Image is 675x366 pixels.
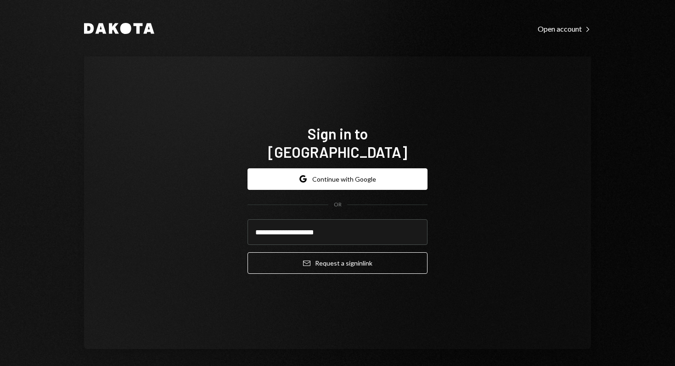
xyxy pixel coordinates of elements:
div: OR [334,201,342,209]
button: Request a signinlink [247,252,427,274]
a: Open account [538,23,591,33]
button: Continue with Google [247,168,427,190]
h1: Sign in to [GEOGRAPHIC_DATA] [247,124,427,161]
div: Open account [538,24,591,33]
